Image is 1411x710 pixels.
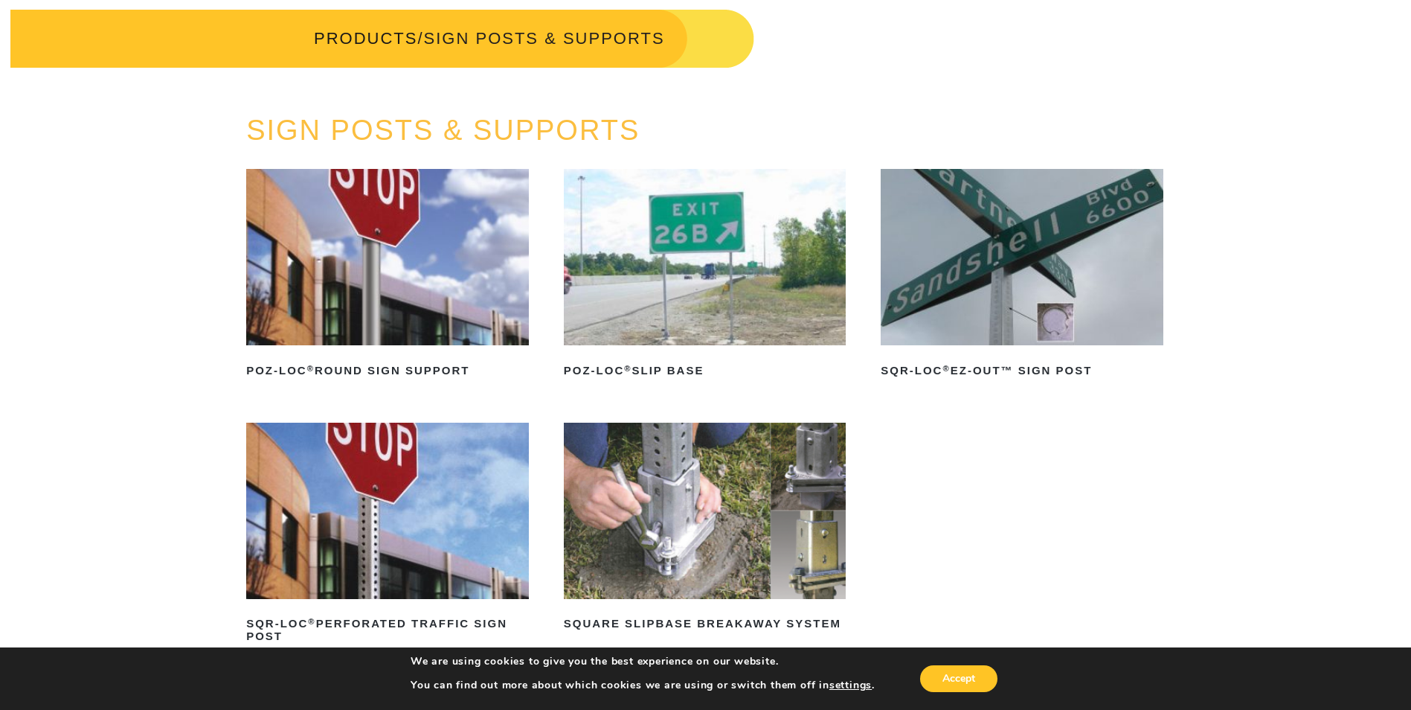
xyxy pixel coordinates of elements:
[564,423,846,636] a: Square Slipbase Breakaway System
[564,359,846,383] h2: POZ-LOC Slip Base
[624,364,631,373] sup: ®
[920,665,997,692] button: Accept
[829,679,872,692] button: settings
[307,364,315,373] sup: ®
[246,359,529,383] h2: POZ-LOC Round Sign Support
[246,115,640,146] a: SIGN POSTS & SUPPORTS
[564,613,846,636] h2: Square Slipbase Breakaway System
[881,169,1163,383] a: SQR-LOC®EZ-Out™ Sign Post
[424,29,665,48] span: SIGN POSTS & SUPPORTS
[881,359,1163,383] h2: SQR-LOC EZ-Out™ Sign Post
[411,679,875,692] p: You can find out more about which cookies we are using or switch them off in .
[942,364,950,373] sup: ®
[314,29,417,48] a: PRODUCTS
[564,169,846,383] a: POZ-LOC®Slip Base
[411,655,875,668] p: We are using cookies to give you the best experience on our website.
[246,613,529,648] h2: SQR-LOC Perforated Traffic Sign Post
[246,169,529,383] a: POZ-LOC®Round Sign Support
[308,617,315,626] sup: ®
[246,423,529,648] a: SQR-LOC®Perforated Traffic Sign Post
